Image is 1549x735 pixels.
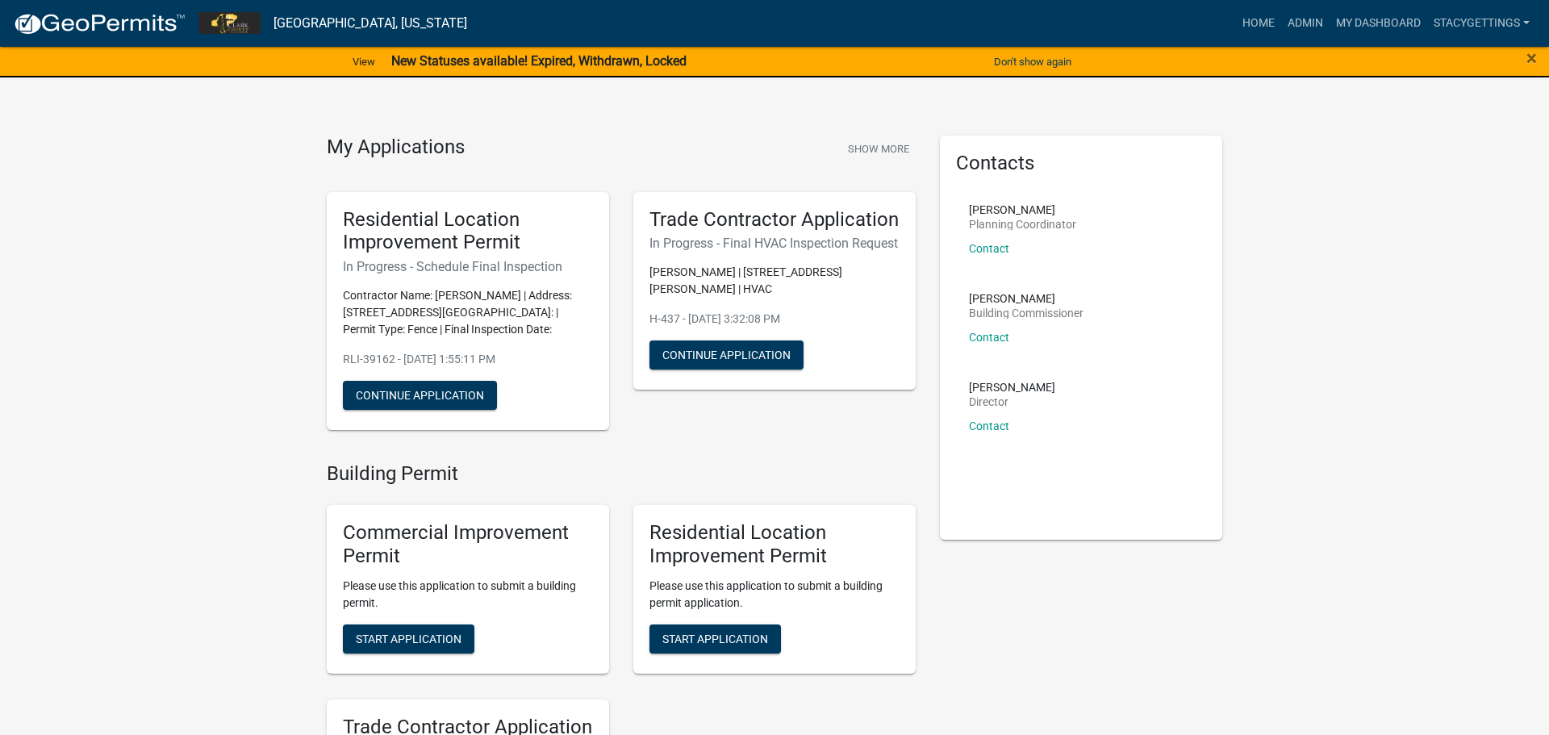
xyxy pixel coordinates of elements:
p: [PERSON_NAME] [969,382,1055,393]
a: StacyGettings [1427,8,1536,39]
a: Home [1236,8,1281,39]
button: Don't show again [987,48,1078,75]
h5: Residential Location Improvement Permit [343,208,593,255]
a: [GEOGRAPHIC_DATA], [US_STATE] [273,10,467,37]
p: Planning Coordinator [969,219,1076,230]
p: Director [969,396,1055,407]
button: Show More [841,136,916,162]
a: My Dashboard [1330,8,1427,39]
h5: Residential Location Improvement Permit [649,521,900,568]
button: Continue Application [649,340,804,370]
button: Close [1526,48,1537,68]
img: Clark County, Indiana [198,12,261,34]
button: Continue Application [343,381,497,410]
p: [PERSON_NAME] | [STREET_ADDRESS][PERSON_NAME] | HVAC [649,264,900,298]
p: Please use this application to submit a building permit application. [649,578,900,612]
h6: In Progress - Schedule Final Inspection [343,259,593,274]
a: View [346,48,382,75]
button: Start Application [343,624,474,654]
p: Building Commissioner [969,307,1083,319]
a: Contact [969,242,1009,255]
button: Start Application [649,624,781,654]
h5: Commercial Improvement Permit [343,521,593,568]
span: Start Application [356,632,461,645]
span: × [1526,47,1537,69]
p: H-437 - [DATE] 3:32:08 PM [649,311,900,328]
strong: New Statuses available! Expired, Withdrawn, Locked [391,53,687,69]
h5: Trade Contractor Application [649,208,900,232]
p: Please use this application to submit a building permit. [343,578,593,612]
a: Admin [1281,8,1330,39]
p: RLI-39162 - [DATE] 1:55:11 PM [343,351,593,368]
a: Contact [969,420,1009,432]
span: Start Application [662,632,768,645]
p: [PERSON_NAME] [969,293,1083,304]
p: Contractor Name: [PERSON_NAME] | Address: [STREET_ADDRESS][GEOGRAPHIC_DATA]: | Permit Type: Fence... [343,287,593,338]
a: Contact [969,331,1009,344]
h4: My Applications [327,136,465,160]
p: [PERSON_NAME] [969,204,1076,215]
h5: Contacts [956,152,1206,175]
h6: In Progress - Final HVAC Inspection Request [649,236,900,251]
h4: Building Permit [327,462,916,486]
